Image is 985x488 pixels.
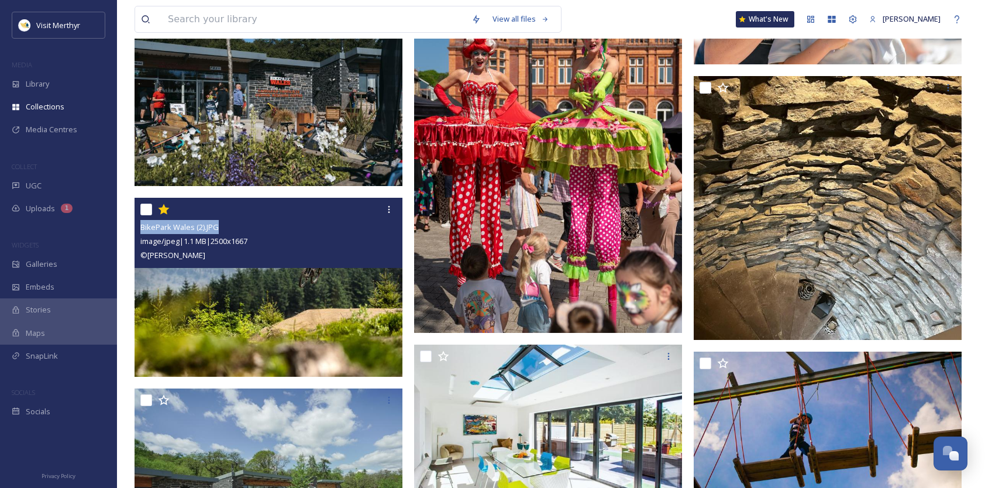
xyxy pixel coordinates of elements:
[487,8,555,30] a: View all files
[12,240,39,249] span: WIDGETS
[26,259,57,270] span: Galleries
[26,406,50,417] span: Socials
[140,236,247,246] span: image/jpeg | 1.1 MB | 2500 x 1667
[736,11,794,28] a: What's New
[934,437,967,470] button: Open Chat
[36,20,80,30] span: Visit Merthyr
[12,162,37,171] span: COLLECT
[19,19,30,31] img: download.jpeg
[26,203,55,214] span: Uploads
[12,60,32,69] span: MEDIA
[140,250,205,260] span: © [PERSON_NAME]
[26,124,77,135] span: Media Centres
[135,198,402,377] img: BikePark Wales (2).JPG
[12,388,35,397] span: SOCIALS
[26,281,54,293] span: Embeds
[61,204,73,213] div: 1
[26,304,51,315] span: Stories
[26,328,45,339] span: Maps
[694,76,962,339] img: image00041.jpeg
[135,8,402,187] img: BPW-SHOOT1-@CREDIT IANLEANPHOTO2024-7.jpg
[42,472,75,480] span: Privacy Policy
[26,101,64,112] span: Collections
[26,78,49,90] span: Library
[140,222,219,232] span: BikePark Wales (2).JPG
[883,13,941,24] span: [PERSON_NAME]
[162,6,466,32] input: Search your library
[26,350,58,362] span: SnapLink
[863,8,946,30] a: [PERSON_NAME]
[26,180,42,191] span: UGC
[42,468,75,482] a: Privacy Policy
